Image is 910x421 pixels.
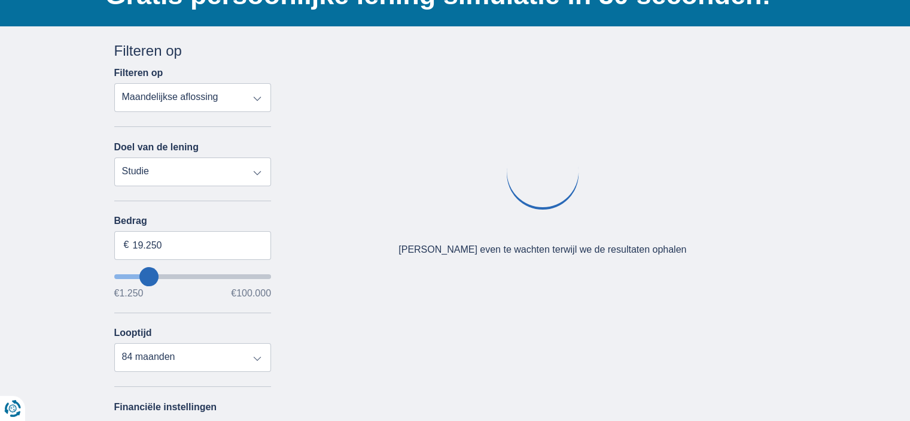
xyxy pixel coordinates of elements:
[124,238,129,252] span: €
[114,402,217,413] label: Financiële instellingen
[114,328,152,338] label: Looptijd
[114,289,144,298] span: €1.250
[231,289,271,298] span: €100.000
[114,68,163,78] label: Filteren op
[114,216,272,226] label: Bedrag
[114,41,272,61] div: Filteren op
[398,243,686,257] div: [PERSON_NAME] even te wachten terwijl we de resultaten ophalen
[114,142,199,153] label: Doel van de lening
[114,274,272,279] input: wantToBorrow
